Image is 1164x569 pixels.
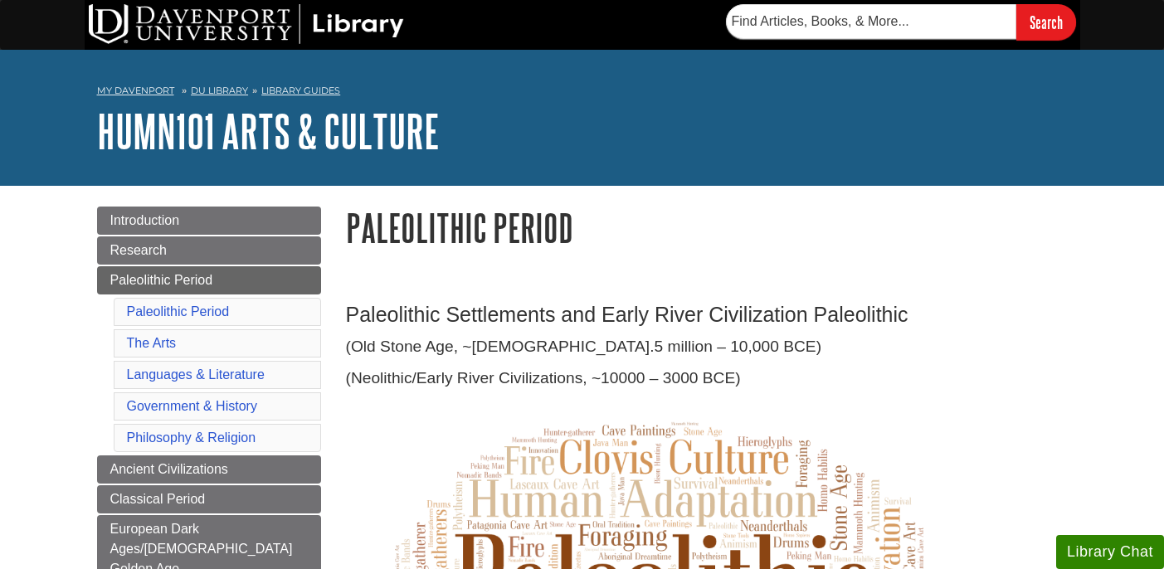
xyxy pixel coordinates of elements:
[110,462,228,476] span: Ancient Civilizations
[97,207,321,235] a: Introduction
[97,266,321,294] a: Paleolithic Period
[261,85,340,96] a: Library Guides
[127,304,230,319] a: Paleolithic Period
[110,273,213,287] span: Paleolithic Period
[97,485,321,513] a: Classical Period
[1016,4,1076,40] input: Search
[97,455,321,484] a: Ancient Civilizations
[110,243,167,257] span: Research
[726,4,1076,40] form: Searches DU Library's articles, books, and more
[726,4,1016,39] input: Find Articles, Books, & More...
[346,303,1068,327] h3: Paleolithic Settlements and Early River Civilization Paleolithic
[346,207,1068,249] h1: Paleolithic Period
[127,399,257,413] a: Government & History
[127,430,256,445] a: Philosophy & Religion
[346,367,1068,391] p: (Neolithic/Early River Civilizations, ~10000 – 3000 BCE)
[191,85,248,96] a: DU Library
[127,367,265,382] a: Languages & Literature
[89,4,404,44] img: DU Library
[97,84,174,98] a: My Davenport
[97,236,321,265] a: Research
[127,336,177,350] a: The Arts
[97,105,440,157] a: HUMN101 Arts & Culture
[1056,535,1164,569] button: Library Chat
[110,213,180,227] span: Introduction
[346,335,1068,359] p: (Old Stone Age, ~[DEMOGRAPHIC_DATA].5 million – 10,000 BCE)
[97,80,1068,106] nav: breadcrumb
[110,492,206,506] span: Classical Period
